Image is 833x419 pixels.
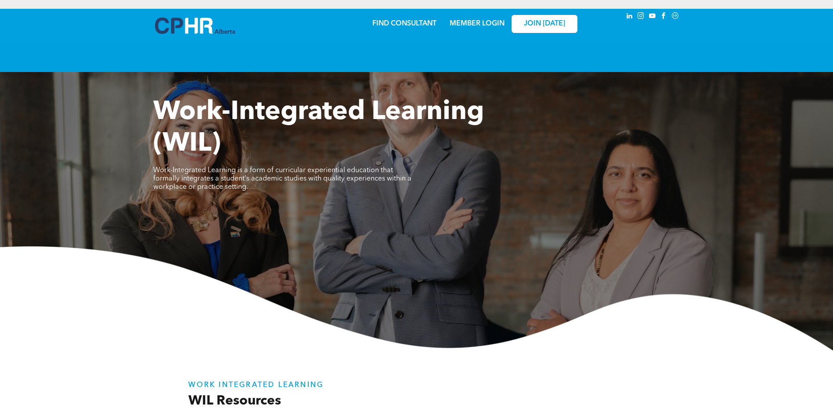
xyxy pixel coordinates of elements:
[155,18,235,34] img: A blue and white logo for cp alberta
[188,394,281,408] span: WIL Resources
[659,11,669,23] a: facebook
[153,99,484,157] span: Work-Integrated Learning (WIL)
[636,11,646,23] a: instagram
[188,382,324,389] strong: WORK INTEGRATED LEARNING
[524,20,565,28] span: JOIN [DATE]
[372,20,436,27] a: FIND CONSULTANT
[450,20,505,27] a: MEMBER LOGIN
[625,11,635,23] a: linkedin
[153,167,411,191] span: Work-Integrated Learning is a form of curricular experiential education that formally integrates ...
[512,15,577,33] a: JOIN [DATE]
[648,11,657,23] a: youtube
[671,11,680,23] a: Social network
